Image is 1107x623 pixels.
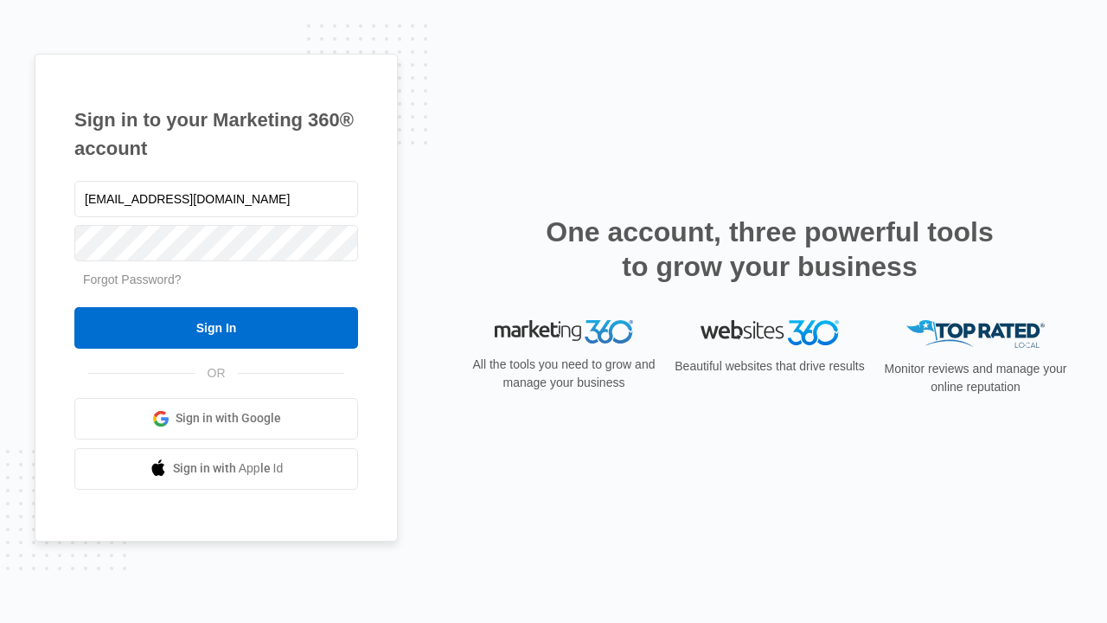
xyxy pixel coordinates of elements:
[541,215,999,284] h2: One account, three powerful tools to grow your business
[701,320,839,345] img: Websites 360
[176,409,281,427] span: Sign in with Google
[74,398,358,440] a: Sign in with Google
[467,356,661,392] p: All the tools you need to grow and manage your business
[879,360,1072,396] p: Monitor reviews and manage your online reputation
[74,448,358,490] a: Sign in with Apple Id
[83,273,182,286] a: Forgot Password?
[673,357,867,376] p: Beautiful websites that drive results
[74,181,358,217] input: Email
[195,364,238,382] span: OR
[906,320,1045,349] img: Top Rated Local
[74,307,358,349] input: Sign In
[495,320,633,344] img: Marketing 360
[173,459,284,478] span: Sign in with Apple Id
[74,106,358,163] h1: Sign in to your Marketing 360® account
